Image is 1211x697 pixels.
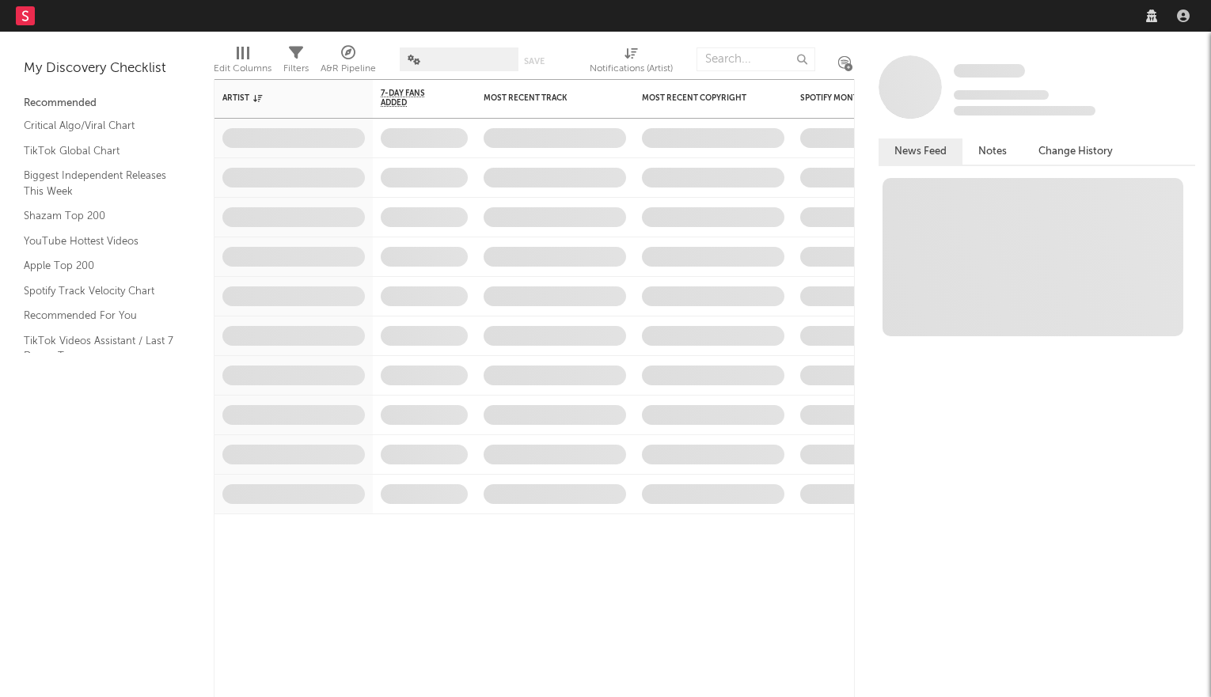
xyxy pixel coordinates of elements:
div: Most Recent Track [484,93,602,103]
div: Most Recent Copyright [642,93,761,103]
div: Filters [283,40,309,85]
button: Save [524,57,545,66]
div: Edit Columns [214,40,271,85]
a: TikTok Videos Assistant / Last 7 Days - Top [24,332,174,365]
div: Notifications (Artist) [590,40,673,85]
div: A&R Pipeline [321,59,376,78]
button: Change History [1023,138,1129,165]
input: Search... [697,47,815,71]
div: Spotify Monthly Listeners [800,93,919,103]
div: A&R Pipeline [321,40,376,85]
span: 0 fans last week [954,106,1095,116]
a: Shazam Top 200 [24,207,174,225]
button: News Feed [879,138,962,165]
a: Biggest Independent Releases This Week [24,167,174,199]
span: Tracking Since: [DATE] [954,90,1049,100]
div: Artist [222,93,341,103]
a: Recommended For You [24,307,174,324]
div: Filters [283,59,309,78]
a: Some Artist [954,63,1025,79]
span: Some Artist [954,64,1025,78]
a: Apple Top 200 [24,257,174,275]
a: TikTok Global Chart [24,142,174,160]
div: Edit Columns [214,59,271,78]
div: Notifications (Artist) [590,59,673,78]
a: Critical Algo/Viral Chart [24,117,174,134]
span: 7-Day Fans Added [381,89,444,108]
a: Spotify Track Velocity Chart [24,282,174,300]
div: My Discovery Checklist [24,59,190,78]
button: Notes [962,138,1023,165]
a: YouTube Hottest Videos [24,233,174,250]
div: Recommended [24,94,190,113]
